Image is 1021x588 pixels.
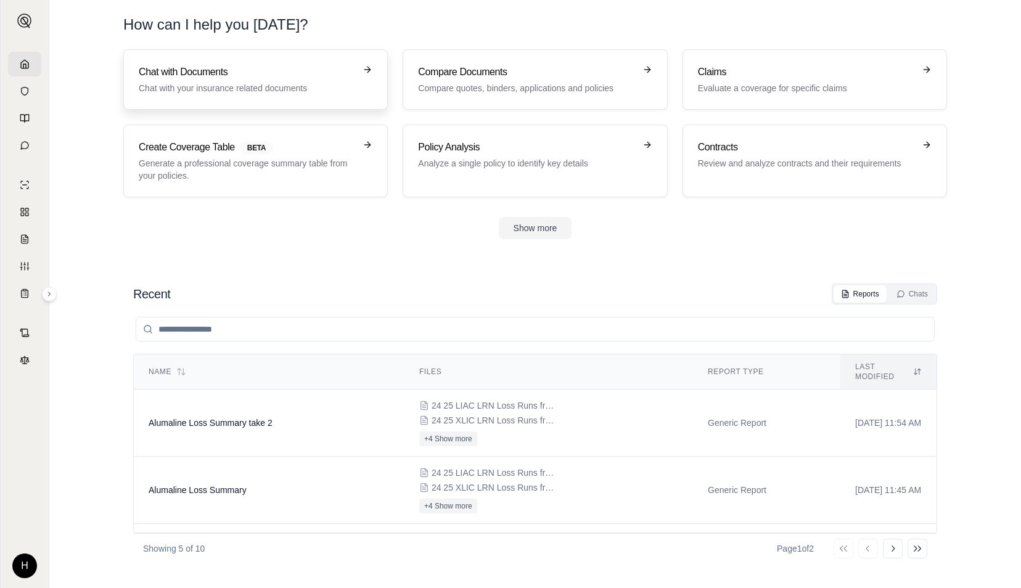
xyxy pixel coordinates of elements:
[403,125,667,197] a: Policy AnalysisAnalyze a single policy to identify key details
[418,82,634,94] p: Compare quotes, binders, applications and policies
[123,15,947,35] h1: How can I help you [DATE]?
[139,157,355,182] p: Generate a professional coverage summary table from your policies.
[403,49,667,110] a: Compare DocumentsCompare quotes, binders, applications and policies
[834,285,887,303] button: Reports
[841,289,879,299] div: Reports
[840,457,937,524] td: [DATE] 11:45 AM
[698,65,914,80] h3: Claims
[698,82,914,94] p: Evaluate a coverage for specific claims
[432,481,555,494] span: 24 25 XLIC LRN Loss Runs from Amwins.pdf
[149,485,247,495] span: Alumaline Loss Summary
[139,82,355,94] p: Chat with your insurance related documents
[432,399,555,412] span: 24 25 LIAC LRN Loss Runs from Amwins.pdf
[12,553,37,578] div: H
[12,9,37,33] button: Expand sidebar
[143,542,205,555] p: Showing 5 of 10
[499,217,572,239] button: Show more
[8,52,41,76] a: Home
[419,499,477,513] button: +4 Show more
[683,125,947,197] a: ContractsReview and analyze contracts and their requirements
[8,79,41,104] a: Documents Vault
[683,49,947,110] a: ClaimsEvaluate a coverage for specific claims
[17,14,32,28] img: Expand sidebar
[418,140,634,155] h3: Policy Analysis
[8,254,41,279] a: Custom Report
[418,65,634,80] h3: Compare Documents
[149,367,390,377] div: Name
[432,414,555,427] span: 24 25 XLIC LRN Loss Runs from Amwins.pdf
[8,348,41,372] a: Legal Search Engine
[8,321,41,345] a: Contract Analysis
[693,457,840,524] td: Generic Report
[777,542,814,555] div: Page 1 of 2
[133,285,170,303] h2: Recent
[8,200,41,224] a: Policy Comparisons
[404,354,693,390] th: Files
[123,125,388,197] a: Create Coverage TableBETAGenerate a professional coverage summary table from your policies.
[240,141,273,155] span: BETA
[855,362,922,382] div: Last modified
[149,418,273,428] span: Alumaline Loss Summary take 2
[8,106,41,131] a: Prompt Library
[123,49,388,110] a: Chat with DocumentsChat with your insurance related documents
[432,467,555,479] span: 24 25 LIAC LRN Loss Runs from Amwins.pdf
[8,133,41,158] a: Chat
[840,390,937,457] td: [DATE] 11:54 AM
[418,157,634,169] p: Analyze a single policy to identify key details
[8,281,41,306] a: Coverage Table
[889,285,935,303] button: Chats
[698,157,914,169] p: Review and analyze contracts and their requirements
[8,173,41,197] a: Single Policy
[419,431,477,446] button: +4 Show more
[42,287,57,301] button: Expand sidebar
[693,354,840,390] th: Report Type
[896,289,928,299] div: Chats
[139,140,355,155] h3: Create Coverage Table
[693,390,840,457] td: Generic Report
[8,227,41,251] a: Claim Coverage
[698,140,914,155] h3: Contracts
[139,65,355,80] h3: Chat with Documents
